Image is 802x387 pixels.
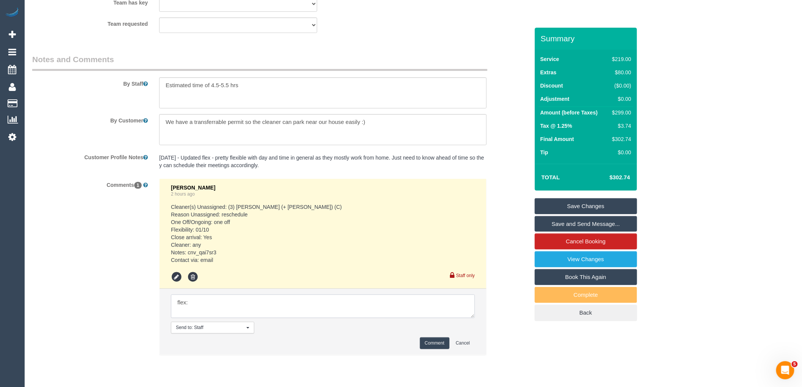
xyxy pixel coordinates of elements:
[27,17,154,28] label: Team requested
[171,185,215,191] span: [PERSON_NAME]
[535,233,637,249] a: Cancel Booking
[609,109,631,116] div: $299.00
[540,122,572,130] label: Tax @ 1.25%
[535,269,637,285] a: Book This Again
[171,203,475,264] pre: Cleaner(s) Unassigned: (3) [PERSON_NAME] (+ [PERSON_NAME]) (C) Reason Unassigned: reschedule One ...
[540,55,559,63] label: Service
[541,34,633,43] h3: Summary
[134,182,142,189] span: 1
[456,273,475,278] small: Staff only
[587,174,630,181] h4: $302.74
[535,216,637,232] a: Save and Send Message...
[540,135,574,143] label: Final Amount
[27,77,154,88] label: By Staff
[609,95,631,103] div: $0.00
[540,69,557,76] label: Extras
[540,109,598,116] label: Amount (before Taxes)
[171,191,195,197] a: 2 hours ago
[776,361,794,379] iframe: Intercom live chat
[609,69,631,76] div: $80.00
[609,149,631,156] div: $0.00
[171,322,254,334] button: Send to: Staff
[609,55,631,63] div: $219.00
[27,179,154,189] label: Comments
[792,361,798,367] span: 5
[27,114,154,124] label: By Customer
[542,174,560,180] strong: Total
[609,82,631,89] div: ($0.00)
[609,122,631,130] div: $3.74
[535,198,637,214] a: Save Changes
[5,8,20,18] img: Automaid Logo
[540,82,563,89] label: Discount
[609,135,631,143] div: $302.74
[159,154,487,169] pre: [DATE] - Updated flex - pretty flexible with day and time in general as they mostly work from hom...
[535,251,637,267] a: View Changes
[32,54,487,71] legend: Notes and Comments
[540,149,548,156] label: Tip
[535,305,637,321] a: Back
[27,151,154,161] label: Customer Profile Notes
[451,337,475,349] button: Cancel
[540,95,570,103] label: Adjustment
[176,324,244,331] span: Send to: Staff
[420,337,450,349] button: Comment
